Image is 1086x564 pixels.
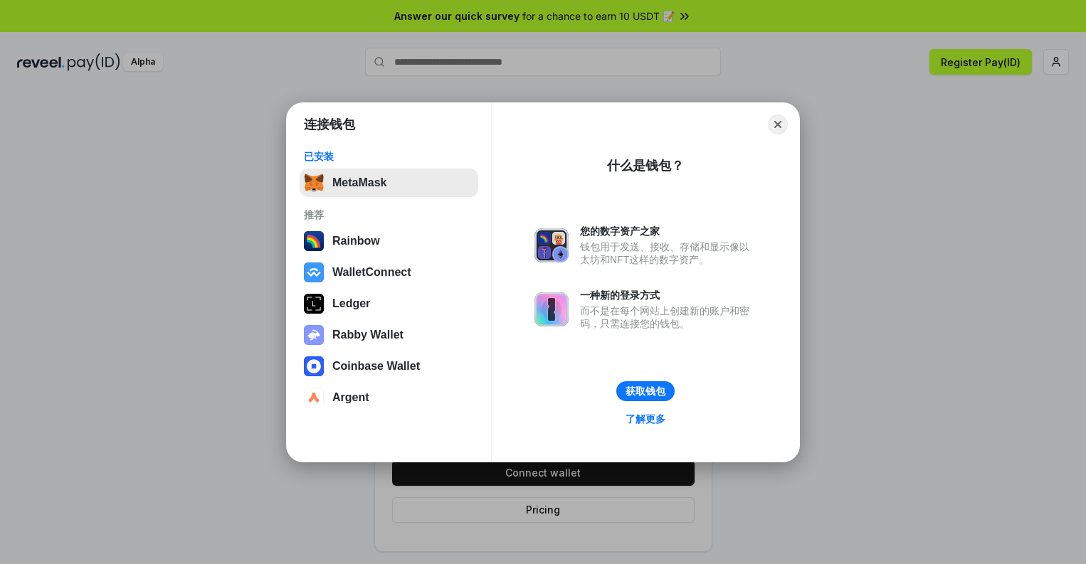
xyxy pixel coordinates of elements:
div: 推荐 [304,208,474,221]
button: Rabby Wallet [300,321,478,349]
img: svg+xml,%3Csvg%20xmlns%3D%22http%3A%2F%2Fwww.w3.org%2F2000%2Fsvg%22%20width%3D%2228%22%20height%3... [304,294,324,314]
button: Close [768,115,788,134]
button: WalletConnect [300,258,478,287]
div: 钱包用于发送、接收、存储和显示像以太坊和NFT这样的数字资产。 [580,240,756,266]
div: Rabby Wallet [332,329,404,341]
button: Rainbow [300,227,478,255]
button: Argent [300,383,478,412]
img: svg+xml,%3Csvg%20xmlns%3D%22http%3A%2F%2Fwww.w3.org%2F2000%2Fsvg%22%20fill%3D%22none%22%20viewBox... [304,325,324,345]
img: svg+xml,%3Csvg%20width%3D%22120%22%20height%3D%22120%22%20viewBox%3D%220%200%20120%20120%22%20fil... [304,231,324,251]
div: 一种新的登录方式 [580,289,756,302]
div: Ledger [332,297,370,310]
div: 已安装 [304,150,474,163]
button: Coinbase Wallet [300,352,478,381]
a: 了解更多 [617,410,674,428]
button: 获取钱包 [616,381,675,401]
img: svg+xml,%3Csvg%20xmlns%3D%22http%3A%2F%2Fwww.w3.org%2F2000%2Fsvg%22%20fill%3D%22none%22%20viewBox... [534,292,569,326]
div: 您的数字资产之家 [580,225,756,238]
img: svg+xml,%3Csvg%20xmlns%3D%22http%3A%2F%2Fwww.w3.org%2F2000%2Fsvg%22%20fill%3D%22none%22%20viewBox... [534,228,569,262]
div: Coinbase Wallet [332,360,420,373]
div: 了解更多 [626,413,665,425]
div: Rainbow [332,235,380,248]
img: svg+xml,%3Csvg%20width%3D%2228%22%20height%3D%2228%22%20viewBox%3D%220%200%2028%2028%22%20fill%3D... [304,356,324,376]
img: svg+xml,%3Csvg%20fill%3D%22none%22%20height%3D%2233%22%20viewBox%3D%220%200%2035%2033%22%20width%... [304,173,324,193]
div: Argent [332,391,369,404]
div: MetaMask [332,176,386,189]
h1: 连接钱包 [304,116,355,133]
div: WalletConnect [332,266,411,279]
img: svg+xml,%3Csvg%20width%3D%2228%22%20height%3D%2228%22%20viewBox%3D%220%200%2028%2028%22%20fill%3D... [304,262,324,282]
div: 获取钱包 [626,385,665,398]
button: MetaMask [300,169,478,197]
img: svg+xml,%3Csvg%20width%3D%2228%22%20height%3D%2228%22%20viewBox%3D%220%200%2028%2028%22%20fill%3D... [304,388,324,408]
div: 什么是钱包？ [607,157,684,174]
div: 而不是在每个网站上创建新的账户和密码，只需连接您的钱包。 [580,304,756,330]
button: Ledger [300,289,478,318]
